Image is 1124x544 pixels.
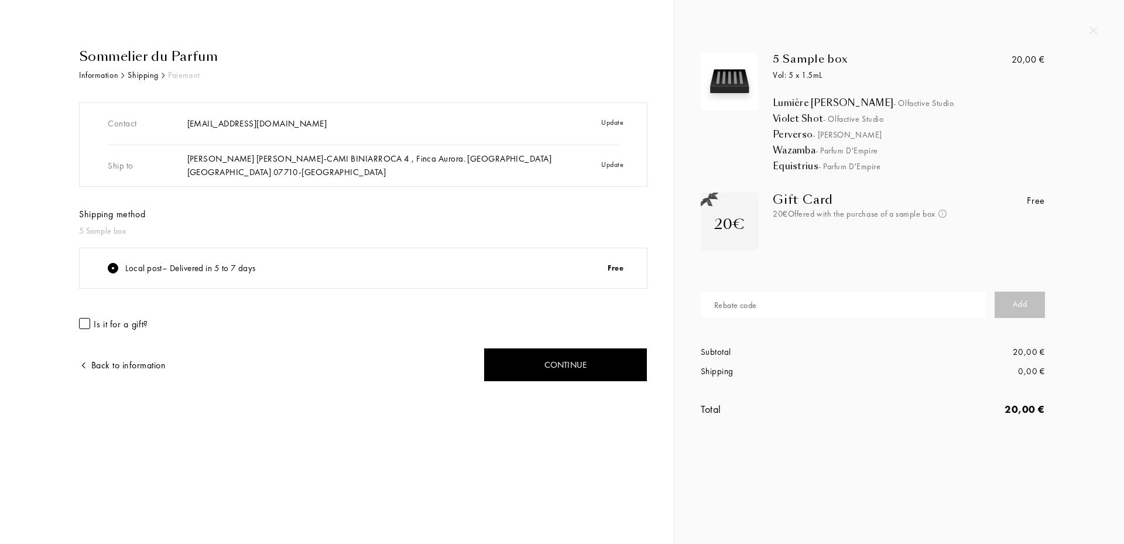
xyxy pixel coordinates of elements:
[168,69,200,81] div: Paiement
[701,401,873,417] div: Total
[773,97,1074,109] div: Lumière [PERSON_NAME]
[1027,194,1045,208] div: Free
[823,114,883,124] span: - Olfactive Studio
[873,345,1045,359] div: 20,00 €
[873,365,1045,378] div: 0,00 €
[556,110,635,138] div: Update
[79,47,647,66] div: Sommelier du Parfum
[1012,53,1045,67] div: 20,00 €
[773,129,1074,141] div: Perverso
[484,348,647,382] div: Continue
[773,69,988,81] div: Vol: 5 x 1.5mL
[773,113,1074,125] div: Violet Shot
[938,210,947,218] img: info_voucher.png
[815,145,878,156] span: - Parfum d'Empire
[818,161,881,172] span: - Parfum d'Empire
[79,361,88,370] img: arrow.png
[701,345,873,359] div: Subtotal
[79,358,166,372] div: Back to information
[893,98,954,108] span: - Olfactive Studio
[773,208,959,220] div: 20€ Offered with the purchase of a sample box
[1089,26,1098,35] img: quit_onboard.svg
[125,262,255,275] div: Local post – Delivered in 5 to 7 days
[121,73,125,78] img: arr_black.svg
[556,152,635,180] div: Update
[108,152,187,180] div: Ship to
[773,160,1074,172] div: Equistrius
[714,214,745,235] div: 20€
[773,53,988,66] div: 5 Sample box
[704,56,755,107] img: box_5.svg
[79,225,647,237] div: 5 Sample box
[187,152,556,179] div: [PERSON_NAME] [PERSON_NAME] - CAMI BINIARROCA 4 , Finca Aurora. [GEOGRAPHIC_DATA] [GEOGRAPHIC_DAT...
[714,299,757,312] div: Rebate code
[79,69,118,81] div: Information
[108,110,187,138] div: Contact
[773,193,959,207] div: Gift Card
[187,117,556,131] div: [EMAIL_ADDRESS][DOMAIN_NAME]
[701,193,718,207] img: gift_n.png
[477,255,635,281] div: Free
[813,129,882,140] span: - [PERSON_NAME]
[79,207,647,221] div: Shipping method
[162,73,165,78] img: arr_black.svg
[701,365,873,378] div: Shipping
[94,317,148,330] div: Is it for a gift?
[773,145,1074,156] div: Wazamba
[873,401,1045,417] div: 20,00 €
[995,292,1045,318] div: Add
[128,69,158,81] div: Shipping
